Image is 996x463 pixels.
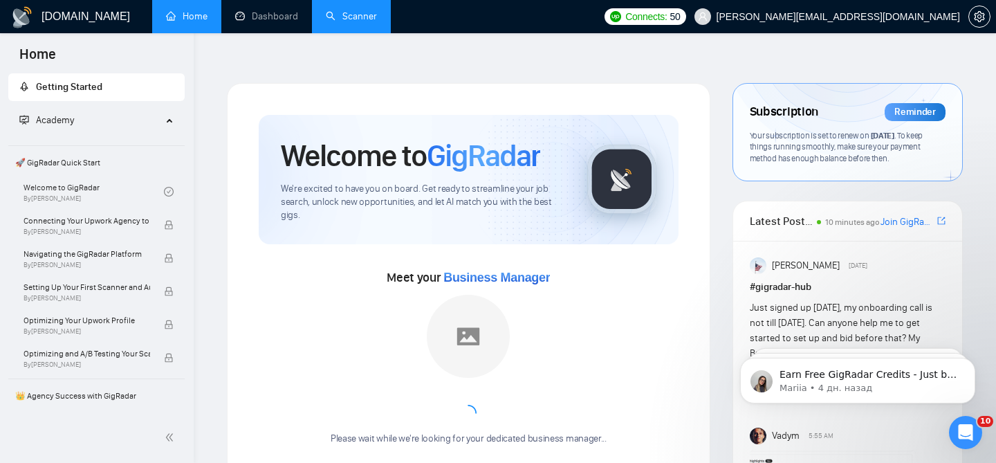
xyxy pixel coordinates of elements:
span: export [937,215,946,226]
span: user [698,12,708,21]
span: By [PERSON_NAME] [24,228,150,236]
span: [PERSON_NAME] [772,258,840,273]
span: 50 [670,9,681,24]
span: setting [969,11,990,22]
span: Academy [36,114,74,126]
img: gigradar-logo.png [587,145,656,214]
iframe: Intercom notifications сообщение [719,329,996,426]
span: 🚀 GigRadar Quick Start [10,149,183,176]
img: logo [11,6,33,28]
span: Meet your [387,270,550,285]
div: Please wait while we're looking for your dedicated business manager... [322,433,615,446]
span: 10 minutes ago [825,217,880,227]
span: loading [460,405,477,421]
span: Business Manager [443,271,550,284]
span: Optimizing Your Upwork Profile [24,314,150,327]
span: fund-projection-screen [19,115,29,125]
a: dashboardDashboard [235,10,298,22]
span: lock [164,287,174,296]
span: 10 [977,416,993,427]
a: export [937,215,946,228]
span: 5:55 AM [809,430,833,442]
span: Vadym [772,428,800,444]
span: lock [164,320,174,329]
span: rocket [19,82,29,91]
span: lock [164,253,174,263]
span: [DATE] [871,130,894,140]
button: setting [968,6,990,28]
span: GigRadar [427,137,540,174]
span: Navigating the GigRadar Platform [24,247,150,261]
a: Join GigRadar Slack Community [880,215,934,230]
span: We're excited to have you on board. Get ready to streamline your job search, unlock new opportuni... [281,183,565,222]
img: upwork-logo.png [610,11,621,22]
h1: Welcome to [281,137,540,174]
a: homeHome [166,10,207,22]
span: Home [8,44,67,73]
span: Connecting Your Upwork Agency to GigRadar [24,214,150,228]
span: check-circle [164,187,174,197]
span: Optimizing and A/B Testing Your Scanner for Better Results [24,347,150,361]
span: Just signed up [DATE], my onboarding call is not till [DATE]. Can anyone help me to get started t... [750,302,935,359]
div: Reminder [885,103,946,121]
span: lock [164,220,174,230]
a: searchScanner [326,10,377,22]
img: Vadym [750,428,766,444]
span: Getting Started [36,81,102,93]
span: lock [164,353,174,363]
span: Connects: [625,9,667,24]
span: By [PERSON_NAME] [24,327,150,336]
a: setting [968,11,990,22]
span: By [PERSON_NAME] [24,294,150,302]
span: Your subscription is set to renew on . To keep things running smoothly, make sure your payment me... [750,130,923,163]
span: By [PERSON_NAME] [24,261,150,269]
li: Getting Started [8,73,185,101]
img: placeholder.png [427,295,510,378]
span: Academy [19,114,74,126]
span: By [PERSON_NAME] [24,361,150,369]
a: Welcome to GigRadarBy[PERSON_NAME] [24,176,164,207]
span: Setting Up Your First Scanner and Auto-Bidder [24,280,150,294]
img: Anisuzzaman Khan [750,257,766,274]
span: 👑 Agency Success with GigRadar [10,382,183,410]
span: double-left [165,430,178,444]
h1: # gigradar-hub [750,280,946,295]
span: Latest Posts from the GigRadar Community [750,212,813,230]
span: [DATE] [849,260,867,272]
iframe: Intercom live chat [949,416,982,449]
span: Subscription [750,100,818,124]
